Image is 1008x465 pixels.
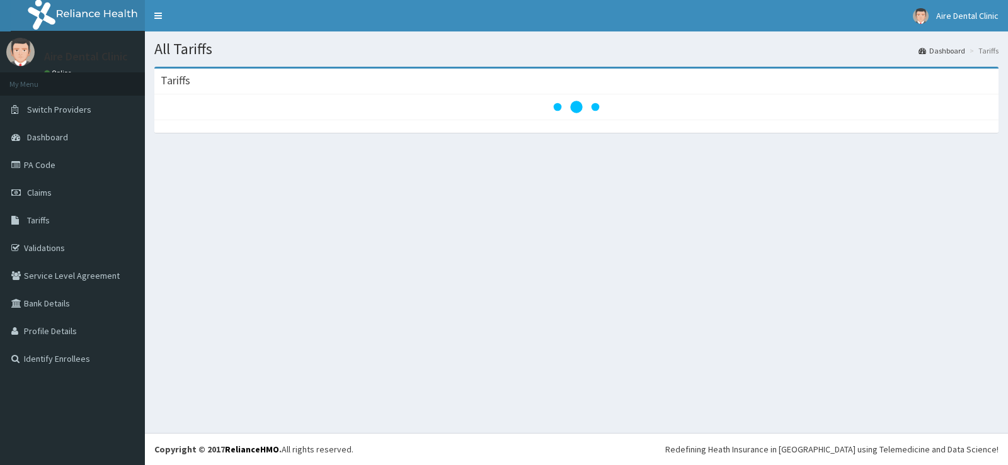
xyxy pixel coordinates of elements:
[225,444,279,455] a: RelianceHMO
[27,132,68,143] span: Dashboard
[44,51,128,62] p: Aire Dental Clinic
[27,187,52,198] span: Claims
[44,69,74,77] a: Online
[665,443,999,456] div: Redefining Heath Insurance in [GEOGRAPHIC_DATA] using Telemedicine and Data Science!
[154,41,999,57] h1: All Tariffs
[919,45,965,56] a: Dashboard
[913,8,929,24] img: User Image
[6,38,35,66] img: User Image
[966,45,999,56] li: Tariffs
[551,82,602,132] svg: audio-loading
[161,75,190,86] h3: Tariffs
[154,444,282,455] strong: Copyright © 2017 .
[936,10,999,21] span: Aire Dental Clinic
[27,215,50,226] span: Tariffs
[27,104,91,115] span: Switch Providers
[145,433,1008,465] footer: All rights reserved.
